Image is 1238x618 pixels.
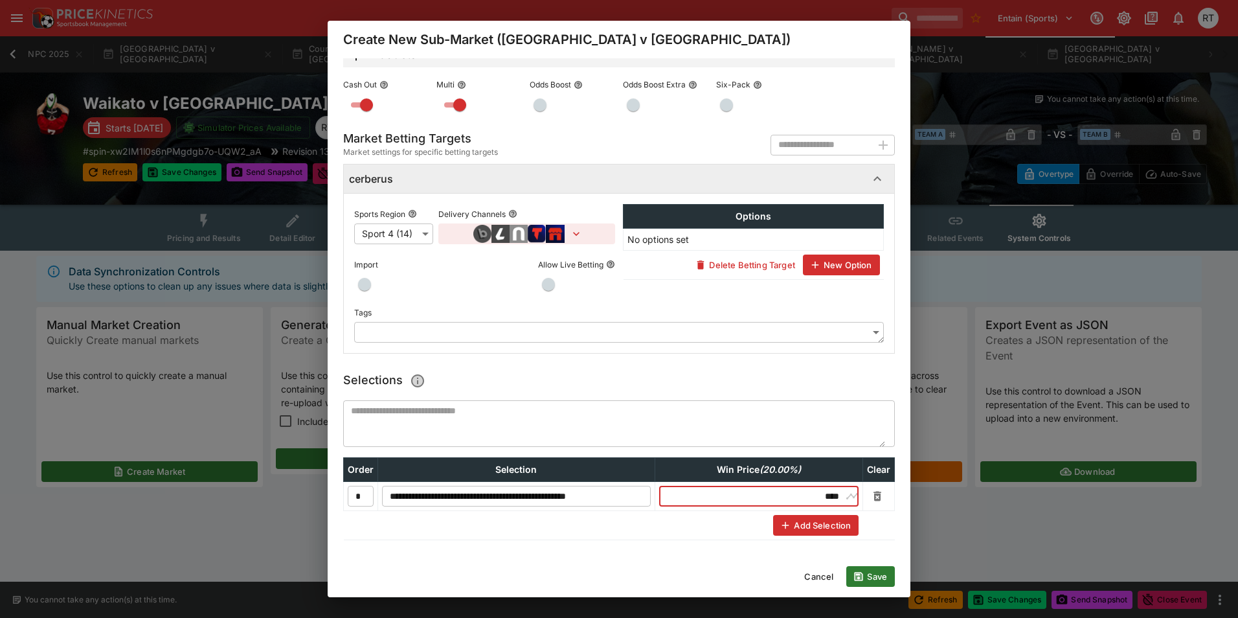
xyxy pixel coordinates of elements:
[343,79,377,90] p: Cash Out
[508,209,517,218] button: Delivery Channels
[862,458,894,482] th: Clear
[438,209,506,220] p: Delivery Channels
[354,223,433,244] div: Sport 4 (14)
[378,458,655,482] th: Selection
[354,307,372,318] p: Tags
[803,255,880,275] button: New Option
[406,369,429,393] button: Paste/Type a csv of selections prices here. When typing, a selection will be created as you creat...
[623,79,686,90] p: Odds Boost Extra
[328,21,910,58] div: Create New Sub-Market ([GEOGRAPHIC_DATA] v [GEOGRAPHIC_DATA])
[343,131,498,146] h5: Market Betting Targets
[436,79,455,90] p: Multi
[716,79,750,90] p: Six-Pack
[624,205,884,229] th: Options
[530,79,571,90] p: Odds Boost
[510,225,528,243] img: brand
[408,209,417,218] button: Sports Region
[528,225,546,243] img: brand
[343,146,498,159] span: Market settings for specific betting targets
[574,80,583,89] button: Odds Boost
[381,260,390,269] button: Import
[796,566,841,587] button: Cancel
[349,172,393,186] h6: cerberus
[354,259,378,270] p: Import
[606,260,615,269] button: Allow Live Betting
[379,80,388,89] button: Cash Out
[491,225,510,243] img: brand
[343,369,429,393] h5: Selections
[688,80,697,89] button: Odds Boost Extra
[624,229,884,251] td: No options set
[344,458,378,482] th: Order
[546,225,565,243] img: brand
[753,80,762,89] button: Six-Pack
[773,515,859,536] button: Add Selection
[473,225,491,243] img: brand
[846,566,895,587] button: Save
[457,80,466,89] button: Multi
[760,464,801,475] em: ( 20.00 %)
[655,458,862,482] th: Win Price
[538,259,603,270] p: Allow Live Betting
[354,209,405,220] p: Sports Region
[688,255,802,275] button: Delete Betting Target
